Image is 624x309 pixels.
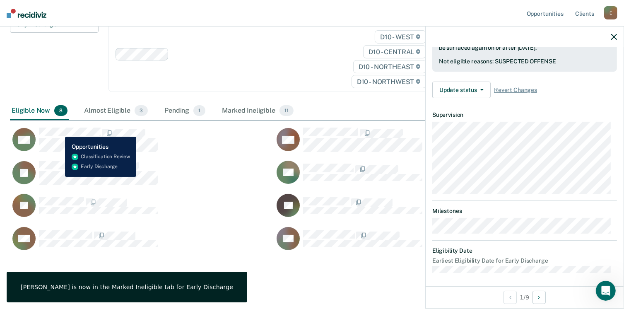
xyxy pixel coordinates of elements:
div: Pending [163,102,207,120]
img: Recidiviz [7,9,46,18]
span: D10 - NORTHEAST [353,60,426,73]
dt: Milestones [432,208,617,215]
span: 3 [135,105,148,116]
div: [PERSON_NAME] is now in the Marked Ineligible tab for Early Discharge [21,283,233,291]
button: Previous Opportunity [504,291,517,304]
div: E [604,6,617,19]
div: 1 / 9 [426,286,624,308]
span: Revert Changes [494,87,537,94]
button: Next Opportunity [532,291,546,304]
iframe: Intercom live chat [596,281,616,301]
div: CaseloadOpportunityCell-0789681 [10,193,274,227]
span: D10 - WEST [375,30,426,43]
dt: Eligibility Date [432,247,617,254]
span: 8 [54,105,67,116]
span: 11 [279,105,294,116]
span: D10 - CENTRAL [363,45,426,58]
div: Eligible Now [10,102,69,120]
dt: Earliest Eligibility Date for Early Discharge [432,257,617,264]
div: CaseloadOpportunityCell-0635542 [274,227,538,260]
span: D10 - NORTHWEST [352,75,426,88]
button: Update status [432,82,491,98]
div: CaseloadOpportunityCell-0272140 [274,193,538,227]
div: CaseloadOpportunityCell-0503869 [10,160,274,193]
div: CaseloadOpportunityCell-0787816 [10,227,274,260]
div: Not eligible reasons: SUSPECTED OFFENSE [439,58,610,65]
div: Marked Ineligible [220,102,295,120]
div: Almost Eligible [82,102,149,120]
div: CaseloadOpportunityCell-0602683 [10,127,274,160]
dt: Supervision [432,111,617,118]
div: CaseloadOpportunityCell-0825096 [274,127,538,160]
div: CaseloadOpportunityCell-0962440 [274,160,538,193]
span: 1 [193,105,205,116]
